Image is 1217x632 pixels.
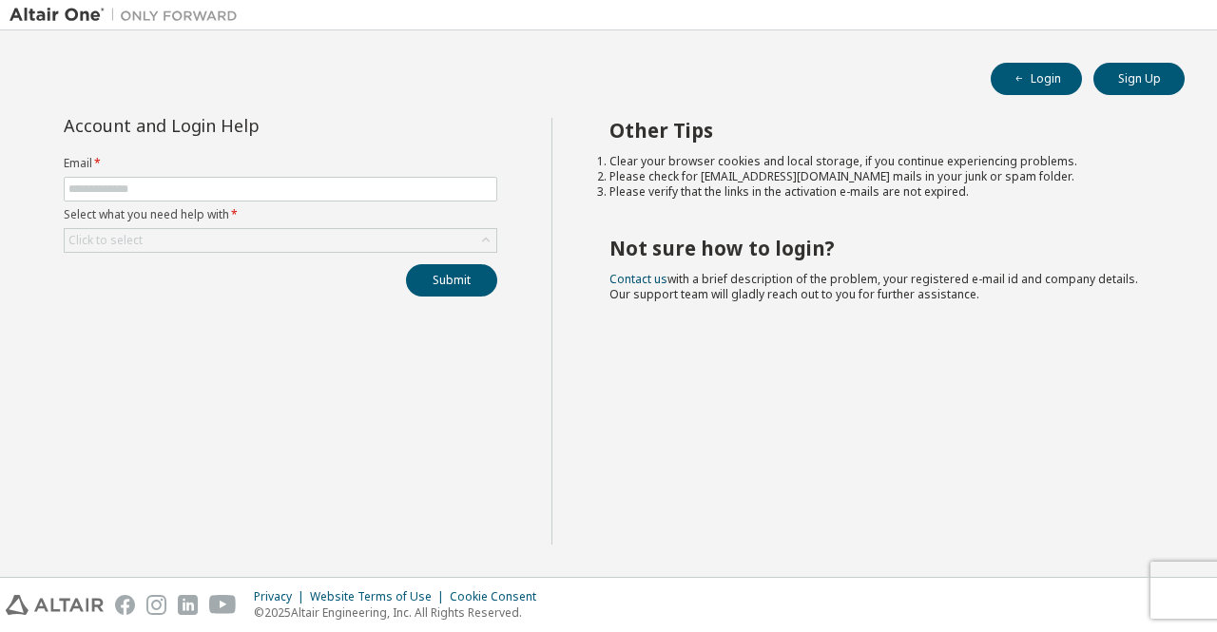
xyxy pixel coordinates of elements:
li: Please verify that the links in the activation e-mails are not expired. [609,184,1151,200]
button: Login [991,63,1082,95]
p: © 2025 Altair Engineering, Inc. All Rights Reserved. [254,604,548,621]
img: instagram.svg [146,595,166,615]
div: Click to select [68,233,143,248]
img: linkedin.svg [178,595,198,615]
img: facebook.svg [115,595,135,615]
h2: Not sure how to login? [609,236,1151,260]
li: Clear your browser cookies and local storage, if you continue experiencing problems. [609,154,1151,169]
div: Privacy [254,589,310,604]
span: with a brief description of the problem, your registered e-mail id and company details. Our suppo... [609,271,1138,302]
label: Select what you need help with [64,207,497,222]
label: Email [64,156,497,171]
div: Cookie Consent [450,589,548,604]
div: Click to select [65,229,496,252]
img: Altair One [10,6,247,25]
h2: Other Tips [609,118,1151,143]
img: altair_logo.svg [6,595,104,615]
div: Account and Login Help [64,118,411,133]
img: youtube.svg [209,595,237,615]
a: Contact us [609,271,667,287]
button: Submit [406,264,497,297]
div: Website Terms of Use [310,589,450,604]
li: Please check for [EMAIL_ADDRESS][DOMAIN_NAME] mails in your junk or spam folder. [609,169,1151,184]
button: Sign Up [1093,63,1185,95]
